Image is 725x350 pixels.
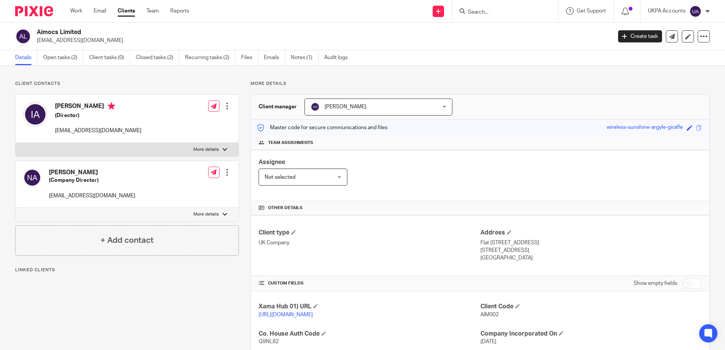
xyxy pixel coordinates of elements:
[259,229,480,237] h4: Client type
[634,280,677,287] label: Show empty fields
[311,102,320,111] img: svg%3E
[55,112,141,119] h5: (Director)
[324,50,353,65] a: Audit logs
[577,8,606,14] span: Get Support
[480,239,702,247] p: Flat [STREET_ADDRESS]
[23,169,41,187] img: svg%3E
[259,103,297,111] h3: Client manager
[480,330,702,338] h4: Company Incorporated On
[259,303,480,311] h4: Xama Hub 01) URL
[170,7,189,15] a: Reports
[480,254,702,262] p: [GEOGRAPHIC_DATA]
[15,267,239,273] p: Linked clients
[259,339,279,344] span: Q9NL82
[480,303,702,311] h4: Client Code
[136,50,179,65] a: Closed tasks (2)
[193,147,219,153] p: More details
[268,205,303,211] span: Other details
[264,50,285,65] a: Emails
[185,50,235,65] a: Recurring tasks (2)
[118,7,135,15] a: Clients
[259,330,480,338] h4: Co. House Auth Code
[480,247,702,254] p: [STREET_ADDRESS]
[257,124,388,131] p: Master code for secure communications and files
[259,280,480,286] h4: CUSTOM FIELDS
[607,123,683,132] div: wireless-sunshine-argyle-giraffe
[480,312,499,317] span: AIM002
[618,30,662,42] a: Create task
[689,5,701,17] img: svg%3E
[49,177,135,184] h5: (Company Director)
[15,6,53,16] img: Pixie
[108,102,115,110] i: Primary
[467,9,535,16] input: Search
[49,169,135,177] h4: [PERSON_NAME]
[265,175,295,180] span: Not selected
[291,50,319,65] a: Notes (1)
[241,50,258,65] a: Files
[37,37,607,44] p: [EMAIL_ADDRESS][DOMAIN_NAME]
[55,102,141,112] h4: [PERSON_NAME]
[193,211,219,217] p: More details
[648,7,686,15] p: UKPA Accounts
[480,339,496,344] span: [DATE]
[15,81,239,87] p: Client contacts
[259,312,313,317] a: [URL][DOMAIN_NAME]
[15,28,31,44] img: svg%3E
[251,81,710,87] p: More details
[480,229,702,237] h4: Address
[146,7,159,15] a: Team
[268,140,313,146] span: Team assignments
[325,104,366,109] span: [PERSON_NAME]
[23,102,47,127] img: svg%3E
[43,50,83,65] a: Open tasks (2)
[259,239,480,247] p: UK Company
[100,234,154,246] h4: + Add contact
[259,159,285,165] span: Assignee
[49,192,135,200] p: [EMAIL_ADDRESS][DOMAIN_NAME]
[70,7,82,15] a: Work
[89,50,130,65] a: Client tasks (0)
[94,7,106,15] a: Email
[37,28,493,36] h2: Aimocs Limited
[15,50,38,65] a: Details
[55,127,141,134] p: [EMAIL_ADDRESS][DOMAIN_NAME]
